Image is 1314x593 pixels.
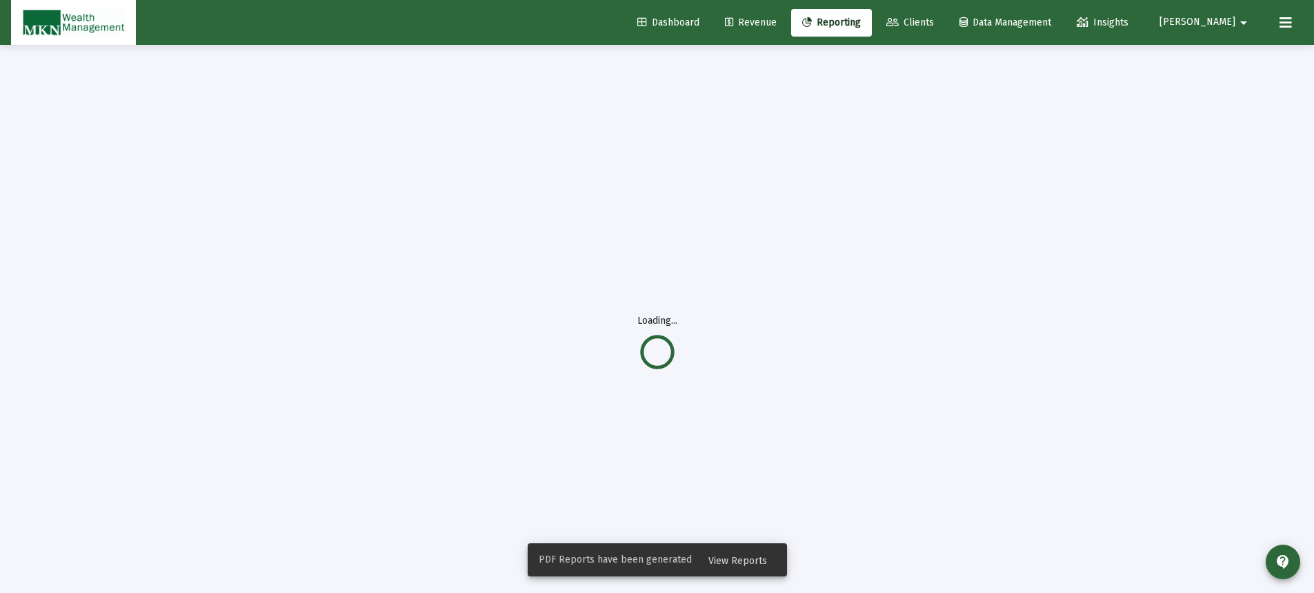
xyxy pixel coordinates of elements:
a: Reporting [791,9,872,37]
span: View Reports [708,555,767,567]
img: Dashboard [21,9,126,37]
button: View Reports [697,547,778,572]
a: Clients [875,9,945,37]
span: [PERSON_NAME] [1159,17,1235,28]
span: Data Management [959,17,1051,28]
mat-icon: arrow_drop_down [1235,9,1252,37]
span: Reporting [802,17,861,28]
a: Data Management [948,9,1062,37]
a: Insights [1066,9,1139,37]
span: Revenue [725,17,777,28]
span: Clients [886,17,934,28]
mat-icon: contact_support [1275,554,1291,570]
button: [PERSON_NAME] [1143,8,1268,36]
span: Insights [1077,17,1128,28]
span: PDF Reports have been generated [539,553,692,567]
span: Dashboard [637,17,699,28]
a: Dashboard [626,9,710,37]
a: Revenue [714,9,788,37]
